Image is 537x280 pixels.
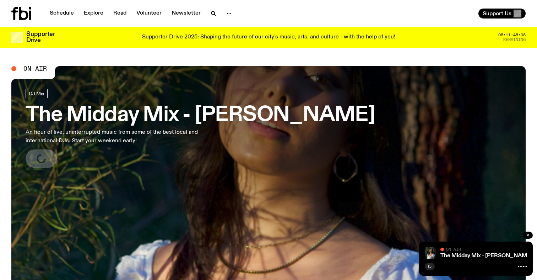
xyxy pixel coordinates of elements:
[132,9,166,19] a: Volunteer
[45,9,78,19] a: Schedule
[142,34,395,41] p: Supporter Drive 2025: Shaping the future of our city’s music, arts, and culture - with the help o...
[26,128,207,145] p: An hour of live, uninterrupted music from some of the best local and international DJs. Start you...
[29,91,44,96] span: DJ Mix
[80,9,108,19] a: Explore
[440,253,532,259] a: The Midday Mix - [PERSON_NAME]
[26,105,375,125] h3: The Midday Mix - [PERSON_NAME]
[503,38,526,42] span: Remaining
[109,9,131,19] a: Read
[498,33,526,37] span: 08:11:48:08
[446,247,461,252] span: On Air
[478,9,526,19] button: Support Us
[26,89,375,168] a: The Midday Mix - [PERSON_NAME]An hour of live, uninterrupted music from some of the best local an...
[26,31,55,43] h3: Supporter Drive
[26,89,48,98] a: DJ Mix
[483,10,511,17] span: Support Us
[167,9,205,19] a: Newsletter
[23,65,47,72] span: On Air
